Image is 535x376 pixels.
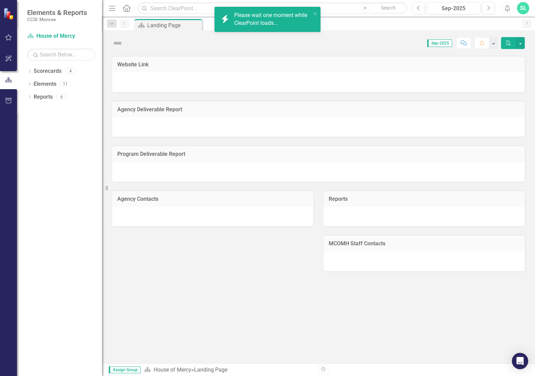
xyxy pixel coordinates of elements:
div: 6 [56,94,67,100]
h3: Agency Contacts [117,196,308,202]
h3: Agency Deliverable Report [117,107,520,113]
div: Landing Page [147,21,201,30]
h3: Website Link [117,62,520,68]
input: Search Below... [27,49,95,61]
span: Assign Group [109,366,141,373]
div: Sep-2025 [429,4,478,13]
a: Elements [34,80,56,88]
a: House of Mercy [27,32,95,40]
div: 4 [65,68,76,74]
button: Search [372,3,405,13]
input: Search ClearPoint... [138,2,407,14]
span: Search [381,5,396,11]
button: Sep-2025 [427,2,480,14]
a: Reports [34,93,53,101]
img: ClearPoint Strategy [3,7,16,20]
span: Sep-2025 [427,39,452,47]
div: Landing Page [194,366,227,373]
div: » [144,366,313,374]
button: SL [517,2,529,14]
h3: Reports [329,196,520,202]
small: CCSI: Monroe [27,17,87,22]
h3: MCOMH Staff Contacts [329,241,520,247]
a: House of Mercy [154,366,191,373]
button: close [313,10,318,17]
div: 11 [60,81,71,87]
h3: Program Deliverable Report [117,151,520,157]
div: Please wait one moment while ClearPoint loads... [234,12,311,27]
a: Scorecards [34,67,62,75]
div: Open Intercom Messenger [512,353,528,369]
span: Elements & Reports [27,9,87,17]
img: Not Defined [112,38,123,49]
